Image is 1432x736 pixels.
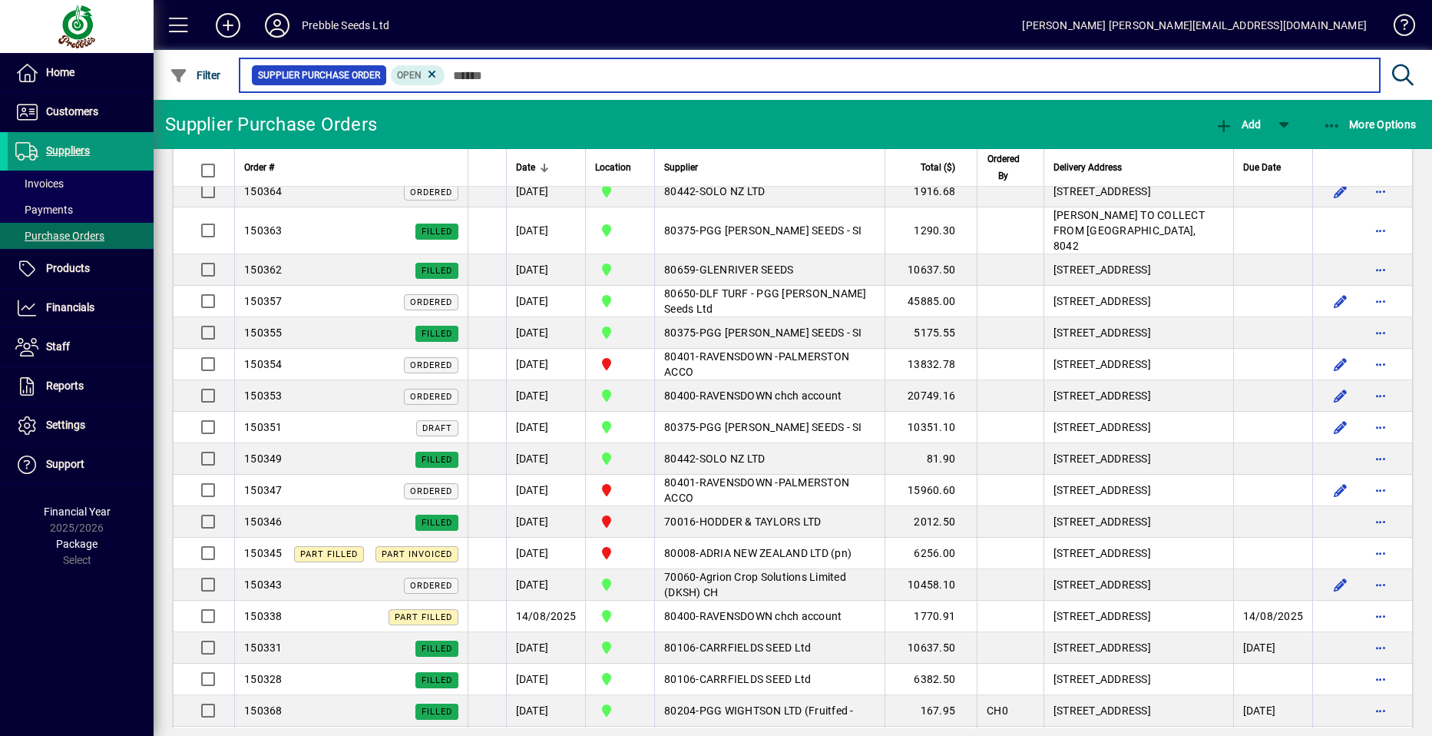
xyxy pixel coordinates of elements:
td: [STREET_ADDRESS] [1043,443,1233,475]
span: CHRISTCHURCH [595,323,645,342]
button: More options [1368,383,1393,408]
td: - [654,286,885,317]
div: Supplier Purchase Orders [165,112,377,137]
span: CHRISTCHURCH [595,670,645,688]
span: Ordered [410,297,452,307]
span: 150357 [244,295,283,307]
span: Part Invoiced [382,549,452,559]
td: - [654,632,885,664]
span: 150331 [244,642,283,654]
span: Filled [422,455,452,465]
td: [DATE] [506,286,586,317]
button: Edit [1328,352,1353,376]
span: RAVENSDOWN chch account [699,390,842,402]
span: Supplier [664,159,698,176]
span: Settings [46,419,85,431]
span: Filled [422,707,452,717]
td: [STREET_ADDRESS] [1043,632,1233,664]
button: More options [1368,257,1393,282]
button: More options [1368,478,1393,502]
td: 167.95 [885,695,977,727]
span: CARRFIELDS SEED Ltd [699,673,812,685]
span: 150354 [244,358,283,370]
td: - [654,601,885,632]
a: Staff [8,328,154,366]
span: 80400 [664,610,696,622]
span: 80375 [664,224,696,237]
td: [DATE] [506,569,586,601]
span: Ordered [410,392,452,402]
td: [STREET_ADDRESS] [1043,569,1233,601]
a: Purchase Orders [8,223,154,249]
button: Edit [1328,383,1353,408]
td: 15960.60 [885,475,977,506]
td: - [654,349,885,380]
td: [STREET_ADDRESS] [1043,695,1233,727]
td: - [654,380,885,412]
span: 150346 [244,516,283,528]
span: RAVENSDOWN -PALMERSTON ACCO [664,476,849,504]
span: Agrion Crop Solutions Limited (DKSH) CH [664,571,846,598]
span: Home [46,66,74,78]
span: 150349 [244,453,283,465]
td: 5175.55 [885,317,977,349]
span: PALMERSTON NORTH [595,355,645,373]
span: 70016 [664,516,696,528]
span: 150351 [244,421,283,433]
span: Financial Year [44,506,111,518]
span: Products [46,262,90,274]
span: Suppliers [46,144,90,157]
span: 150338 [244,610,283,622]
td: 10637.50 [885,632,977,664]
span: Staff [46,340,70,353]
td: 14/08/2025 [1233,601,1313,632]
td: [DATE] [506,695,586,727]
td: [DATE] [506,349,586,380]
td: - [654,412,885,443]
span: SOLO NZ LTD [699,185,766,197]
span: Customers [46,105,98,118]
span: CHRISTCHURCH [595,182,645,201]
span: CHRISTCHURCH [595,449,645,468]
span: 80401 [664,350,696,363]
td: [DATE] [506,176,586,207]
a: Payments [8,197,154,223]
button: More options [1368,289,1393,313]
span: Part Filled [300,549,358,559]
td: [STREET_ADDRESS] [1043,317,1233,349]
span: Ordered [410,581,452,591]
button: More options [1368,509,1393,534]
div: Location [595,159,645,176]
button: More options [1368,541,1393,565]
td: 10351.10 [885,412,977,443]
span: Payments [15,204,73,216]
span: 80106 [664,642,696,654]
button: More options [1368,635,1393,660]
td: - [654,569,885,601]
span: 150364 [244,185,283,197]
span: CARRFIELDS SEED Ltd [699,642,812,654]
td: [STREET_ADDRESS] [1043,349,1233,380]
a: Knowledge Base [1382,3,1413,53]
button: More options [1368,415,1393,439]
span: PGG WIGHTSON LTD (Fruitfed - [699,705,854,717]
span: 70060 [664,571,696,583]
span: Date [516,159,535,176]
span: Part Filled [395,612,452,622]
button: Profile [253,12,302,39]
td: - [654,695,885,727]
button: More Options [1319,111,1420,138]
span: GLENRIVER SEEDS [699,264,794,276]
td: [DATE] [506,412,586,443]
td: - [654,475,885,506]
span: Filter [170,69,221,81]
button: More options [1368,667,1393,691]
td: 20749.16 [885,380,977,412]
td: [DATE] [506,254,586,286]
span: More Options [1323,118,1417,131]
span: Filled [422,329,452,339]
a: Reports [8,367,154,406]
span: PALMERSTON NORTH [595,481,645,499]
td: [DATE] [506,664,586,695]
button: More options [1368,320,1393,345]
